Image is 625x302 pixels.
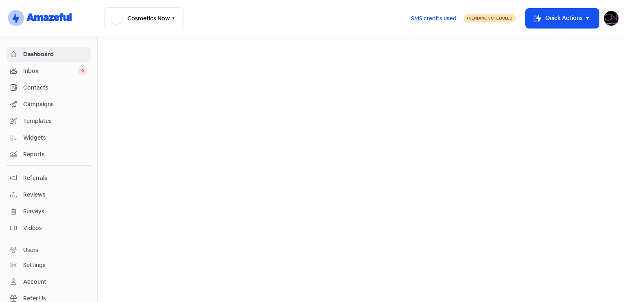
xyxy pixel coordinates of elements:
a: Surveys [7,204,91,219]
span: Reviews [23,190,87,199]
span: Reports [23,150,87,159]
img: User [604,11,618,26]
a: Sending Scheduled [463,13,516,23]
a: Dashboard [7,47,91,62]
div: Settings [23,261,46,269]
a: Contacts [7,80,91,95]
span: Templates [23,117,87,125]
span: Widgets [23,133,87,142]
a: Reports [7,147,91,162]
a: SMS credits used [404,13,463,22]
span: Contacts [23,83,87,92]
a: Videos [7,221,91,236]
button: Quick Actions [526,9,599,28]
span: Referrals [23,174,87,182]
span: Surveys [23,207,87,216]
a: Widgets [7,130,91,145]
a: Inbox 0 [7,63,91,79]
a: Reviews [7,187,91,202]
span: Sending Scheduled [469,15,513,21]
a: Referrals [7,171,91,186]
span: Dashboard [23,50,87,59]
div: Account [23,278,46,286]
span: Campaigns [23,100,87,109]
a: Users [7,243,91,258]
button: Cosmetics Now [104,7,184,29]
div: Users [23,246,38,254]
a: Account [7,274,91,289]
span: Inbox [23,67,78,75]
a: Settings [7,258,91,273]
span: SMS credits used [411,14,457,23]
span: 0 [78,67,87,75]
a: Templates [7,114,91,129]
span: Videos [23,224,87,232]
a: Campaigns [7,97,91,112]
